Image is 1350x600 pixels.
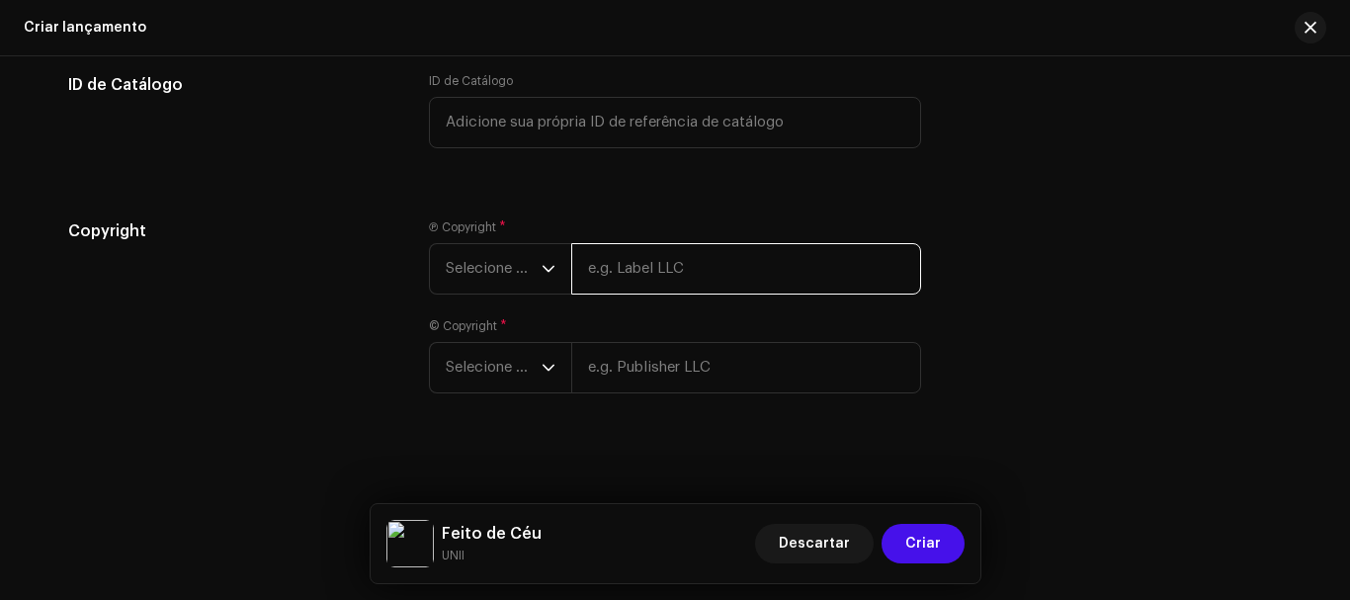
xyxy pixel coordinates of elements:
[386,520,434,567] img: 84923572-dfe3-481d-906c-028ef034035c
[571,243,921,295] input: e.g. Label LLC
[429,219,506,235] label: Ⓟ Copyright
[446,343,542,392] span: Selecione o ano
[779,524,850,563] span: Descartar
[542,343,555,392] div: dropdown trigger
[446,244,542,294] span: Selecione o ano
[755,524,874,563] button: Descartar
[68,73,397,97] h5: ID de Catálogo
[905,524,941,563] span: Criar
[429,97,921,148] input: Adicione sua própria ID de referência de catálogo
[442,546,542,565] small: Feito de Céu
[429,318,507,334] label: © Copyright
[442,522,542,546] h5: Feito de Céu
[882,524,965,563] button: Criar
[68,219,397,243] h5: Copyright
[571,342,921,393] input: e.g. Publisher LLC
[542,244,555,294] div: dropdown trigger
[429,73,513,89] label: ID de Catálogo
